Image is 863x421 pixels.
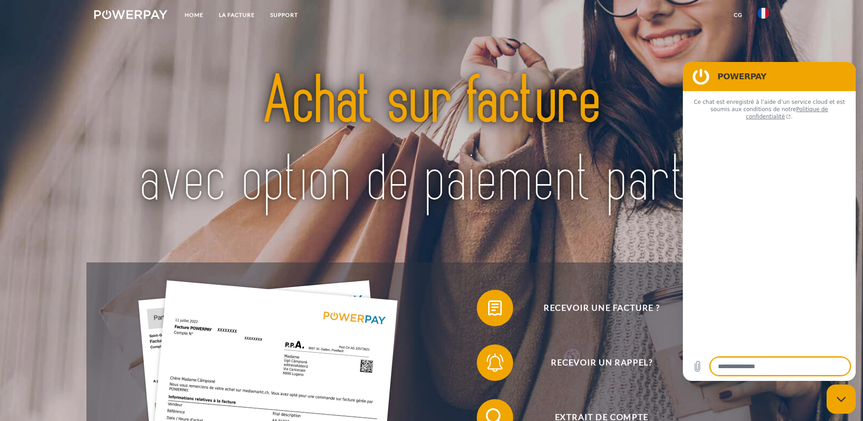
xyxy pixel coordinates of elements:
[490,344,713,381] span: Recevoir un rappel?
[477,344,713,381] button: Recevoir un rappel?
[177,7,211,23] a: Home
[683,62,856,381] iframe: Fenêtre de messagerie
[490,290,713,326] span: Recevoir une facture ?
[477,290,713,326] button: Recevoir une facture ?
[827,385,856,414] iframe: Bouton de lancement de la fenêtre de messagerie, conversation en cours
[484,297,506,319] img: qb_bill.svg
[758,8,769,19] img: fr
[94,10,167,19] img: logo-powerpay-white.svg
[211,7,262,23] a: LA FACTURE
[127,42,736,241] img: title-powerpay_fr.svg
[726,7,750,23] a: CG
[484,351,506,374] img: qb_bell.svg
[262,7,306,23] a: Support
